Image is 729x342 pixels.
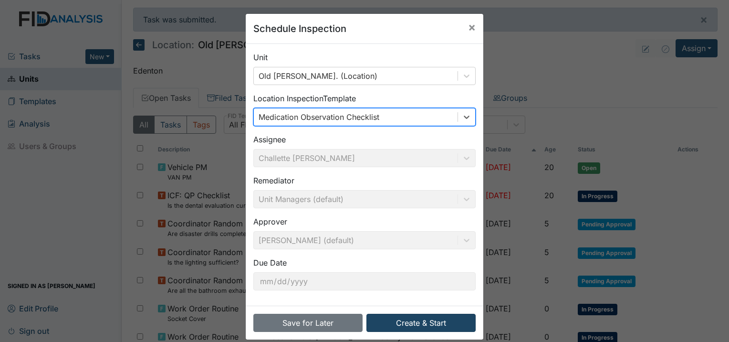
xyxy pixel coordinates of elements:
span: × [468,20,476,34]
label: Assignee [253,134,286,145]
label: Remediator [253,175,294,186]
h5: Schedule Inspection [253,21,346,36]
label: Due Date [253,257,287,268]
label: Location Inspection Template [253,93,356,104]
label: Unit [253,52,268,63]
button: Create & Start [366,314,476,332]
div: Old [PERSON_NAME]. (Location) [259,70,377,82]
button: Save for Later [253,314,363,332]
div: Medication Observation Checklist [259,111,379,123]
label: Approver [253,216,287,227]
button: Close [460,14,483,41]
